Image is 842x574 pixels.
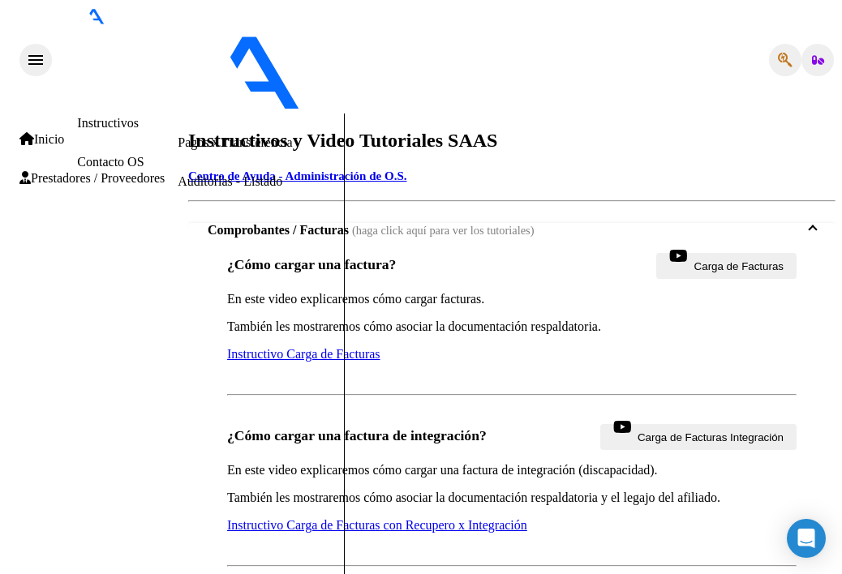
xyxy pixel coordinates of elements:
[227,490,797,505] p: También les mostraremos cómo asociar la documentación respaldatoria y el legajo del afiliado.
[19,171,165,186] a: Prestadores / Proveedores
[178,174,282,188] a: Auditorías - Listado
[52,24,436,110] img: Logo SAAS
[436,99,485,113] span: - ospepri
[600,424,797,450] button: Carga de Facturas Integración
[694,256,784,276] span: Carga de Facturas
[26,50,45,70] mat-icon: menu
[227,427,487,444] h3: ¿Cómo cargar una factura de integración?
[638,427,784,448] span: Carga de Facturas Integración
[227,463,797,478] p: En este video explicaremos cómo cargar una factura de integración (discapacidad).
[352,224,535,238] span: (haga click aquí para ver los tutoriales)
[656,253,797,279] button: Carga de Facturas
[178,135,292,149] a: Pagos x Transferencia
[227,319,797,334] p: También les mostraremos cómo asociar la documentación respaldatoria.
[227,292,797,306] p: En este video explicaremos cómo cargar facturas.
[787,519,826,558] div: Open Intercom Messenger
[485,99,769,113] span: - DI [PERSON_NAME] DE [GEOGRAPHIC_DATA]
[19,132,64,147] a: Inicio
[227,518,527,532] a: Instructivo Carga de Facturas con Recupero x Integración
[188,223,836,238] mat-expansion-panel-header: Comprobantes / Facturas (haga click aquí para ver los tutoriales)
[77,155,144,169] a: Contacto OS
[77,116,139,130] a: Instructivos
[188,130,836,152] h2: Instructivos y Video Tutoriales SAAS
[227,347,380,361] a: Instructivo Carga de Facturas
